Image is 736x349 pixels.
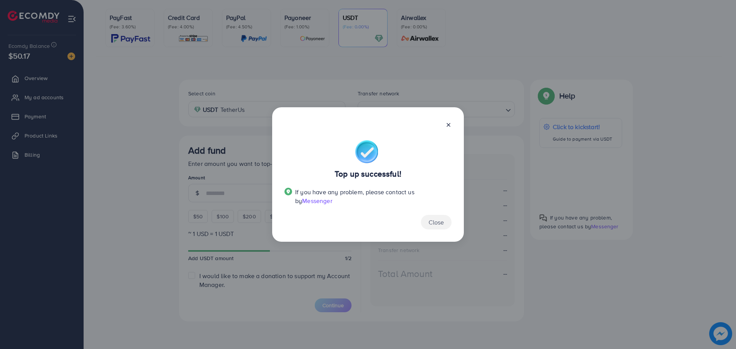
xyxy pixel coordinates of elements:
[295,188,414,205] span: If you have any problem, please contact us by
[335,169,401,179] h4: Top up successful!
[355,140,378,163] img: icon-success.1b13a254.png
[421,215,452,229] button: Close
[302,197,332,205] span: Messenger
[284,188,292,195] img: Popup guide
